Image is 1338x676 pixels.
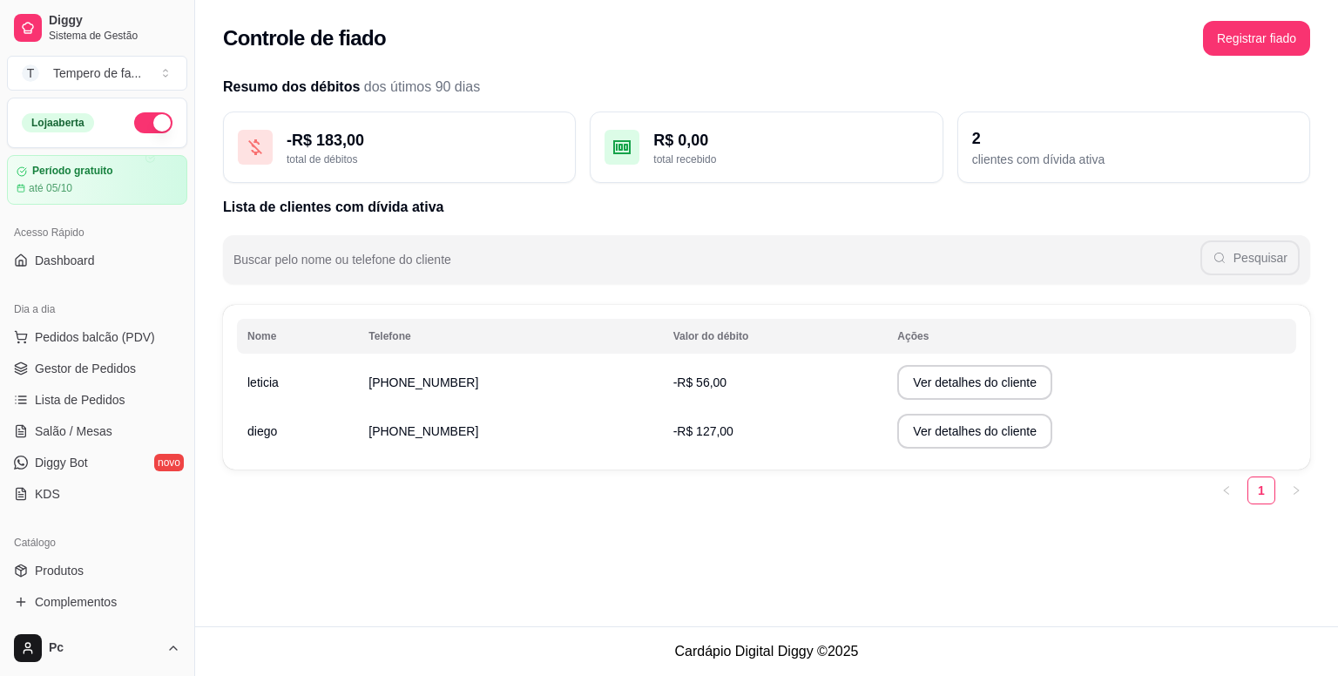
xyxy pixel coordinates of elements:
[1282,477,1310,504] li: Next Page
[22,64,39,82] span: T
[368,375,478,389] span: [PHONE_NUMBER]
[653,128,928,152] div: R$ 0,00
[358,319,662,354] th: Telefone
[1291,485,1301,496] span: right
[7,588,187,616] a: Complementos
[35,328,155,346] span: Pedidos balcão (PDV)
[223,77,1310,98] h2: Resumo dos débitos
[7,417,187,445] a: Salão / Mesas
[7,247,187,274] a: Dashboard
[673,375,726,389] span: -R$ 56,00
[35,360,136,377] span: Gestor de Pedidos
[223,24,386,52] h2: Controle de fiado
[1213,477,1240,504] button: left
[1282,477,1310,504] button: right
[7,355,187,382] a: Gestor de Pedidos
[1247,477,1275,504] li: 1
[35,593,117,611] span: Complementos
[35,422,112,440] span: Salão / Mesas
[1221,485,1232,496] span: left
[35,485,60,503] span: KDS
[223,197,1310,218] h2: Lista de clientes com dívida ativa
[7,323,187,351] button: Pedidos balcão (PDV)
[247,375,279,389] span: leticia
[35,252,95,269] span: Dashboard
[1203,21,1310,56] button: Registrar fiado
[32,165,113,178] article: Período gratuito
[233,258,1200,275] input: Buscar pelo nome ou telefone do cliente
[897,365,1052,400] button: Ver detalhes do cliente
[7,7,187,49] a: DiggySistema de Gestão
[7,295,187,323] div: Dia a dia
[7,529,187,557] div: Catálogo
[7,480,187,508] a: KDS
[7,219,187,247] div: Acesso Rápido
[134,112,172,133] button: Alterar Status
[22,113,94,132] div: Loja aberta
[29,181,72,195] article: até 05/10
[653,152,928,166] div: total recebido
[7,386,187,414] a: Lista de Pedidos
[195,626,1338,676] footer: Cardápio Digital Diggy © 2025
[887,319,1296,354] th: Ações
[49,29,180,43] span: Sistema de Gestão
[1213,477,1240,504] li: Previous Page
[7,557,187,585] a: Produtos
[1248,477,1274,504] a: 1
[35,391,125,409] span: Lista de Pedidos
[7,627,187,669] button: Pc
[287,128,561,152] div: - R$ 183,00
[7,56,187,91] button: Select a team
[7,449,187,477] a: Diggy Botnovo
[35,454,88,471] span: Diggy Bot
[364,79,480,94] span: dos útimos 90 dias
[897,414,1052,449] button: Ver detalhes do cliente
[7,155,187,205] a: Período gratuitoaté 05/10
[53,64,141,82] div: Tempero de fa ...
[287,152,561,166] div: total de débitos
[35,562,84,579] span: Produtos
[663,319,888,354] th: Valor do débito
[972,126,1295,151] div: 2
[237,319,358,354] th: Nome
[49,640,159,656] span: Pc
[247,424,277,438] span: diego
[972,151,1295,168] div: clientes com dívida ativa
[368,424,478,438] span: [PHONE_NUMBER]
[49,13,180,29] span: Diggy
[673,424,733,438] span: -R$ 127,00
